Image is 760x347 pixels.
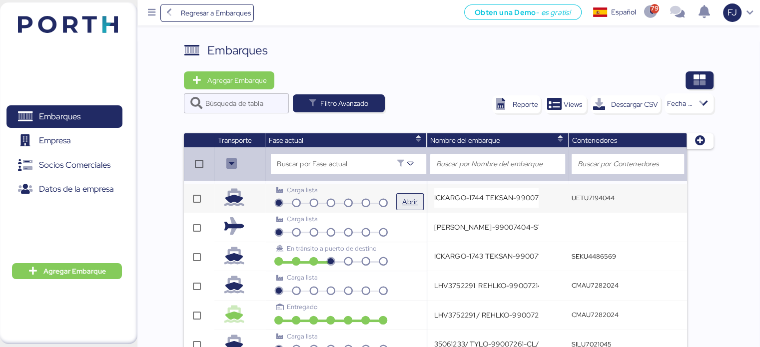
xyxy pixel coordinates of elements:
div: Descargar CSV [611,98,658,110]
button: Agregar Embarque [184,71,274,89]
button: Filtro Avanzado [293,94,385,112]
span: Carga lista [287,215,318,223]
a: Regresar a Embarques [160,4,254,22]
input: Buscar por Nombre del embarque [436,158,560,170]
span: Carga lista [287,186,318,194]
q-button: CMAU7282024 [572,281,619,290]
a: Embarques [6,105,122,128]
span: Empresa [39,133,71,148]
span: Regresar a Embarques [180,7,250,19]
q-button: CMAU7282024 [572,311,619,319]
a: Empresa [6,129,122,152]
span: Contenedores [572,136,617,145]
q-button: SEKU4486569 [572,252,616,261]
span: Agregar Embarque [207,74,266,86]
span: Nombre del embarque [430,136,500,145]
span: Transporte [218,136,252,145]
span: Carga lista [287,273,318,282]
span: Filtro Avanzado [320,97,368,109]
button: Reporte [492,95,541,113]
div: Español [611,7,636,17]
input: Buscar por Contenedores [578,158,678,170]
button: Menu [143,4,160,21]
button: Abrir [396,193,424,210]
button: Descargar CSV [591,95,661,113]
a: Datos de la empresa [6,178,122,201]
span: En tránsito a puerto de destino [287,244,377,253]
span: Fase actual [269,136,303,145]
div: Embarques [207,41,267,59]
a: Socios Comerciales [6,154,122,177]
div: Reporte [513,98,538,110]
button: Agregar Embarque [12,263,122,279]
span: Abrir [402,196,418,208]
span: Carga lista [287,332,318,341]
input: Búsqueda de tabla [205,93,283,113]
span: Agregar Embarque [43,265,106,277]
span: Datos de la empresa [39,182,114,196]
button: Views [545,95,587,113]
span: Embarques [39,109,80,124]
span: Views [564,98,582,110]
q-button: UETU7194044 [572,194,615,202]
span: Entregado [287,303,318,311]
span: Socios Comerciales [39,158,110,172]
span: FJ [728,6,737,19]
